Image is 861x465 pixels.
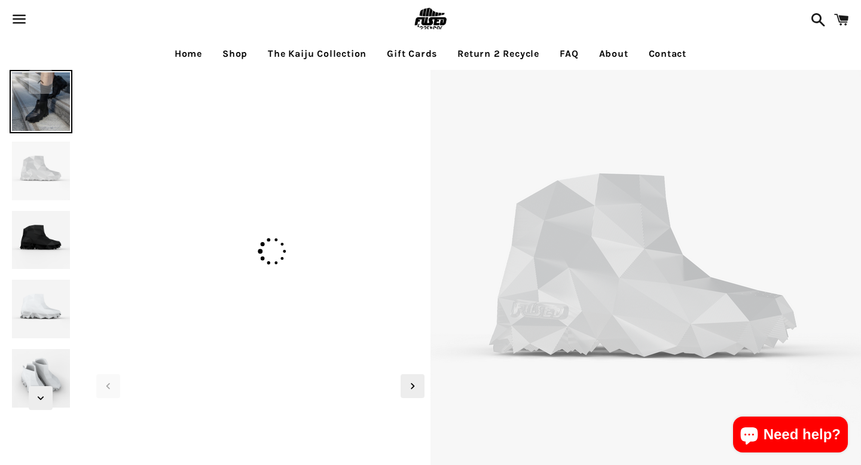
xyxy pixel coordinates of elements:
[10,70,73,133] img: [3D printed Shoes] - lightweight custom 3dprinted shoes sneakers sandals fused footwear
[448,39,548,69] a: Return 2 Recycle
[96,374,120,398] div: Previous slide
[10,277,73,341] img: [3D printed Shoes] - lightweight custom 3dprinted shoes sneakers sandals fused footwear
[10,209,73,272] img: [3D printed Shoes] - lightweight custom 3dprinted shoes sneakers sandals fused footwear
[378,39,446,69] a: Gift Cards
[166,39,211,69] a: Home
[401,374,425,398] div: Next slide
[10,347,73,410] img: [3D printed Shoes] - lightweight custom 3dprinted shoes sneakers sandals fused footwear
[90,76,430,81] img: [3D printed Shoes] - lightweight custom 3dprinted shoes sneakers sandals fused footwear
[259,39,375,69] a: The Kaiju Collection
[213,39,257,69] a: Shop
[729,417,851,455] inbox-online-store-chat: Shopify online store chat
[640,39,696,69] a: Contact
[590,39,637,69] a: About
[551,39,587,69] a: FAQ
[10,139,73,203] img: [3D printed Shoes] - lightweight custom 3dprinted shoes sneakers sandals fused footwear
